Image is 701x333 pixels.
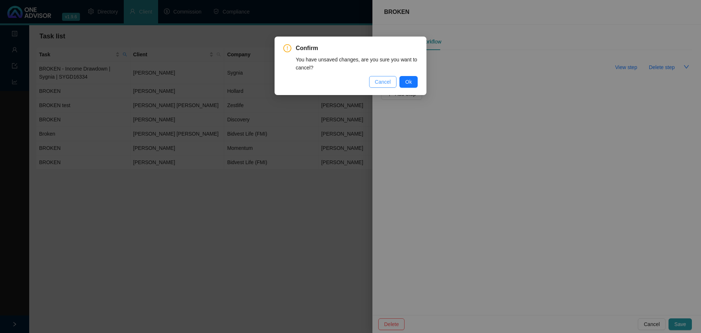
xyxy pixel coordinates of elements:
[399,76,418,88] button: Ok
[296,56,418,72] div: You have unsaved changes, are you sure you want to cancel?
[405,78,412,86] span: Ok
[375,78,391,86] span: Cancel
[369,76,397,88] button: Cancel
[283,44,291,52] span: exclamation-circle
[296,44,418,53] span: Confirm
